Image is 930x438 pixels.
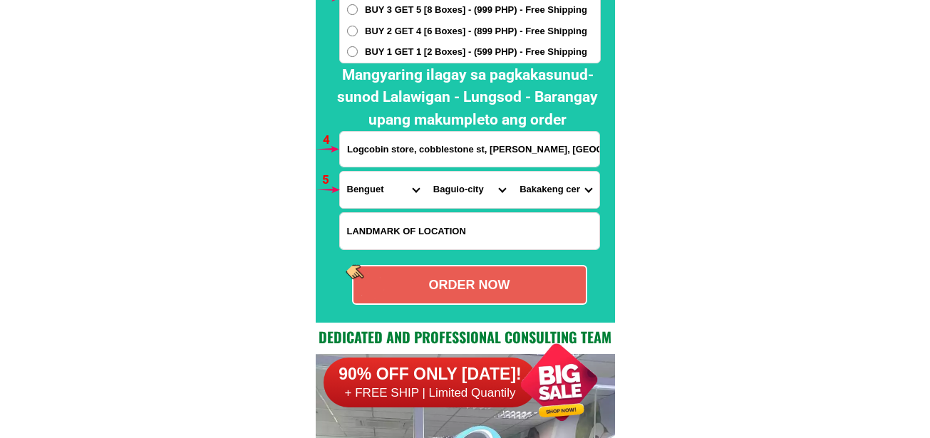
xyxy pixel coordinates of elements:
select: Select commune [512,172,599,208]
input: Input LANDMARKOFLOCATION [340,213,599,249]
input: BUY 3 GET 5 [8 Boxes] - (999 PHP) - Free Shipping [347,4,358,15]
h6: 5 [322,171,339,189]
span: BUY 1 GET 1 [2 Boxes] - (599 PHP) - Free Shipping [365,45,587,59]
h2: Mangyaring ilagay sa pagkakasunud-sunod Lalawigan - Lungsod - Barangay upang makumpleto ang order [327,64,608,132]
span: BUY 3 GET 5 [8 Boxes] - (999 PHP) - Free Shipping [365,3,587,17]
input: BUY 2 GET 4 [6 Boxes] - (899 PHP) - Free Shipping [347,26,358,36]
h2: Dedicated and professional consulting team [316,326,615,348]
h6: 4 [323,131,339,150]
select: Select district [426,172,512,208]
span: BUY 2 GET 4 [6 Boxes] - (899 PHP) - Free Shipping [365,24,587,38]
h6: + FREE SHIP | Limited Quantily [324,385,537,401]
h6: 90% OFF ONLY [DATE]! [324,364,537,385]
input: Input address [340,132,599,167]
select: Select province [340,172,426,208]
input: BUY 1 GET 1 [2 Boxes] - (599 PHP) - Free Shipping [347,46,358,57]
div: ORDER NOW [353,276,586,295]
